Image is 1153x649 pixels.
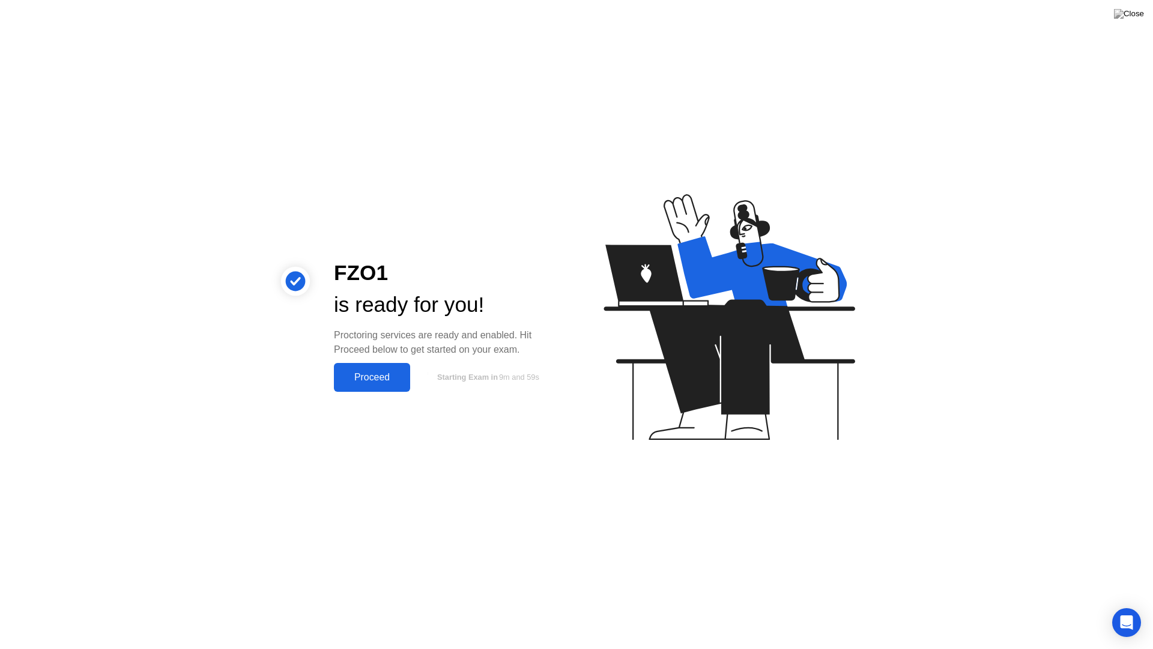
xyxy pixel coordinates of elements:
[334,328,557,357] div: Proctoring services are ready and enabled. Hit Proceed below to get started on your exam.
[334,257,557,289] div: FZO1
[1112,608,1141,637] div: Open Intercom Messenger
[334,289,557,321] div: is ready for you!
[1114,9,1144,19] img: Close
[337,372,407,383] div: Proceed
[334,363,410,392] button: Proceed
[499,373,539,382] span: 9m and 59s
[416,366,557,389] button: Starting Exam in9m and 59s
